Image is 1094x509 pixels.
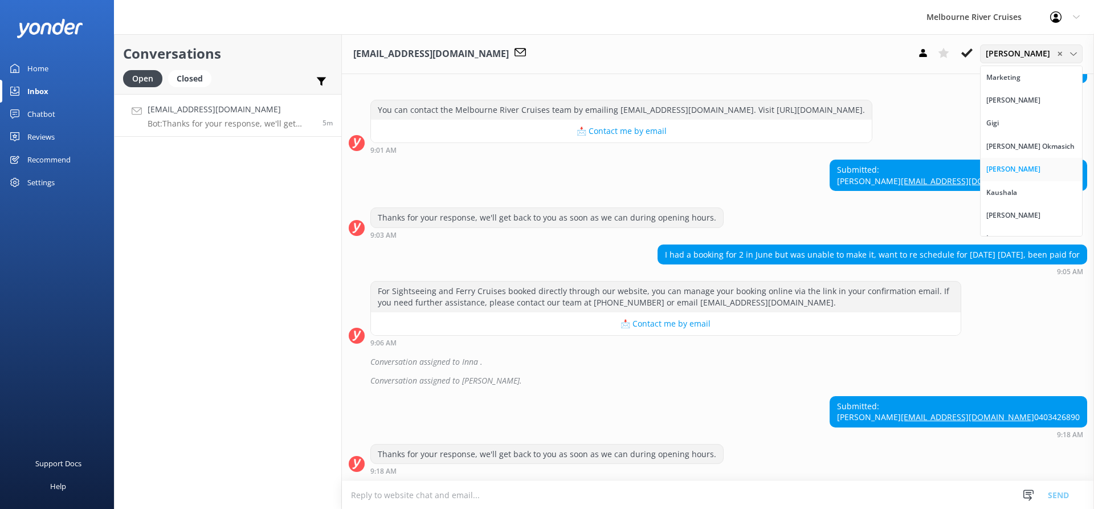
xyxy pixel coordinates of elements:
[27,103,55,125] div: Chatbot
[830,430,1087,438] div: 09:18am 13-Aug-2025 (UTC +10:00) Australia/Sydney
[27,57,48,80] div: Home
[27,125,55,148] div: Reviews
[901,412,1034,422] a: [EMAIL_ADDRESS][DOMAIN_NAME]
[371,445,723,464] div: Thanks for your response, we'll get back to you as soon as we can during opening hours.
[148,119,314,129] p: Bot: Thanks for your response, we'll get back to you as soon as we can during opening hours.
[323,118,333,128] span: 09:18am 13-Aug-2025 (UTC +10:00) Australia/Sydney
[349,352,1087,372] div: 2025-08-12T23:11:07.217
[370,232,397,239] strong: 9:03 AM
[370,146,872,154] div: 09:01am 13-Aug-2025 (UTC +10:00) Australia/Sydney
[370,352,1087,372] div: Conversation assigned to Inna .
[986,47,1057,60] span: [PERSON_NAME]
[371,208,723,227] div: Thanks for your response, we'll get back to you as soon as we can during opening hours.
[17,19,83,38] img: yonder-white-logo.png
[50,475,66,498] div: Help
[370,371,1087,390] div: Conversation assigned to [PERSON_NAME].
[658,245,1087,264] div: I had a booking for 2 in June but was unable to make it, want to re schedule for [DATE] [DATE], b...
[986,72,1020,83] div: Marketing
[830,160,1087,190] div: Submitted: [PERSON_NAME] 0403426890
[1057,48,1063,59] span: ✕
[27,171,55,194] div: Settings
[353,47,509,62] h3: [EMAIL_ADDRESS][DOMAIN_NAME]
[168,72,217,84] a: Closed
[115,94,341,137] a: [EMAIL_ADDRESS][DOMAIN_NAME]Bot:Thanks for your response, we'll get back to you as soon as we can...
[986,210,1040,221] div: [PERSON_NAME]
[986,117,999,129] div: Gigi
[371,312,961,335] button: 📩 Contact me by email
[123,70,162,87] div: Open
[370,339,961,347] div: 09:06am 13-Aug-2025 (UTC +10:00) Australia/Sydney
[27,80,48,103] div: Inbox
[980,44,1083,63] div: Assign User
[370,468,397,475] strong: 9:18 AM
[370,147,397,154] strong: 9:01 AM
[370,231,724,239] div: 09:03am 13-Aug-2025 (UTC +10:00) Australia/Sydney
[371,120,872,142] button: 📩 Contact me by email
[35,452,81,475] div: Support Docs
[830,397,1087,427] div: Submitted: [PERSON_NAME] 0403426890
[901,176,1034,186] a: [EMAIL_ADDRESS][DOMAIN_NAME]
[371,100,872,120] div: You can contact the Melbourne River Cruises team by emailing [EMAIL_ADDRESS][DOMAIN_NAME]. Visit ...
[349,371,1087,390] div: 2025-08-12T23:11:58.630
[986,233,1002,244] div: Inna
[27,148,71,171] div: Recommend
[148,103,314,116] h4: [EMAIL_ADDRESS][DOMAIN_NAME]
[371,282,961,312] div: For Sightseeing and Ferry Cruises booked directly through our website, you can manage your bookin...
[123,43,333,64] h2: Conversations
[1057,268,1083,275] strong: 9:05 AM
[168,70,211,87] div: Closed
[986,141,1075,152] div: [PERSON_NAME] Okmasich
[370,340,397,347] strong: 9:06 AM
[986,187,1017,198] div: Kaushala
[1057,431,1083,438] strong: 9:18 AM
[658,267,1087,275] div: 09:05am 13-Aug-2025 (UTC +10:00) Australia/Sydney
[986,95,1040,106] div: [PERSON_NAME]
[123,72,168,84] a: Open
[370,467,724,475] div: 09:18am 13-Aug-2025 (UTC +10:00) Australia/Sydney
[830,194,1087,202] div: 09:03am 13-Aug-2025 (UTC +10:00) Australia/Sydney
[986,164,1040,175] div: [PERSON_NAME]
